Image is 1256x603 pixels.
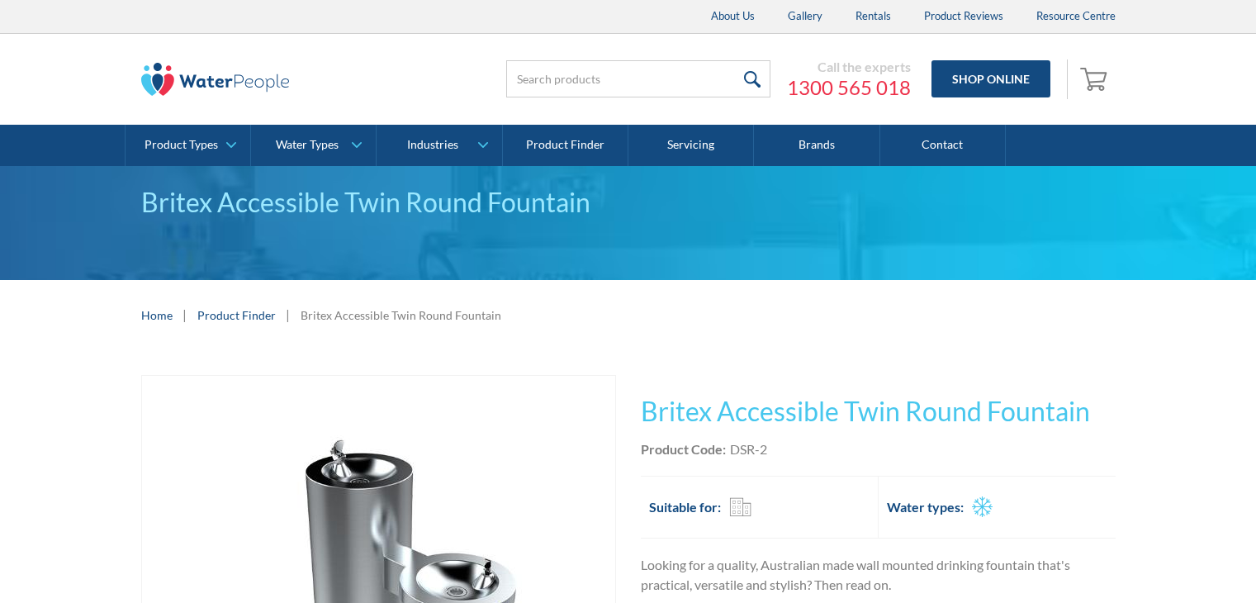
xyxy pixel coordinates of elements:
[649,497,721,517] h2: Suitable for:
[197,306,276,324] a: Product Finder
[787,75,911,100] a: 1300 565 018
[787,59,911,75] div: Call the experts
[141,183,1116,222] div: Britex Accessible Twin Round Fountain
[641,441,726,457] strong: Product Code:
[276,138,339,152] div: Water Types
[141,306,173,324] a: Home
[251,125,376,166] a: Water Types
[181,305,189,325] div: |
[628,125,754,166] a: Servicing
[931,60,1050,97] a: Shop Online
[754,125,879,166] a: Brands
[503,125,628,166] a: Product Finder
[126,125,250,166] a: Product Types
[301,306,501,324] div: Britex Accessible Twin Round Fountain
[641,555,1116,595] p: Looking for a quality, Australian made wall mounted drinking fountain that's practical, versatile...
[1080,65,1111,92] img: shopping cart
[887,497,964,517] h2: Water types:
[407,138,458,152] div: Industries
[1076,59,1116,99] a: Open cart
[145,138,218,152] div: Product Types
[730,439,767,459] div: DSR-2
[377,125,501,166] a: Industries
[641,392,1116,431] h1: Britex Accessible Twin Round Fountain
[880,125,1006,166] a: Contact
[506,60,770,97] input: Search products
[141,63,290,96] img: The Water People
[284,305,292,325] div: |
